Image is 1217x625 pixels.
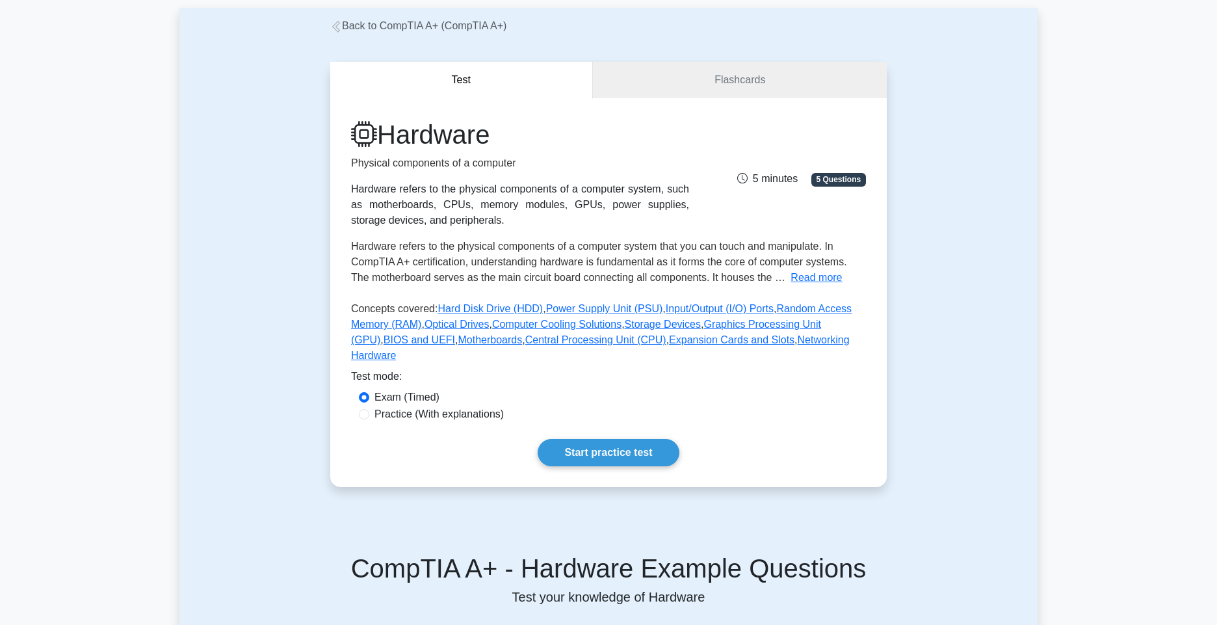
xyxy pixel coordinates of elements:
a: Optical Drives [425,319,490,330]
a: Motherboards [458,334,523,345]
p: Physical components of a computer [351,155,689,171]
p: Concepts covered: , , , , , , , , , , , , [351,301,866,369]
label: Exam (Timed) [374,390,439,405]
a: BIOS and UEFI [384,334,455,345]
h5: CompTIA A+ - Hardware Example Questions [195,553,1022,584]
label: Practice (With explanations) [374,406,504,422]
a: Graphics Processing Unit (GPU) [351,319,821,345]
a: Storage Devices [625,319,701,330]
span: 5 Questions [811,173,866,186]
a: Computer Cooling Solutions [492,319,622,330]
div: Test mode: [351,369,866,390]
a: Input/Output (I/O) Ports [666,303,774,314]
a: Power Supply Unit (PSU) [546,303,663,314]
a: Flashcards [593,62,887,99]
p: Test your knowledge of Hardware [195,589,1022,605]
h1: Hardware [351,119,689,150]
button: Read more [791,270,842,286]
a: Start practice test [538,439,679,466]
span: Hardware refers to the physical components of a computer system that you can touch and manipulate... [351,241,847,283]
a: Hard Disk Drive (HDD) [438,303,543,314]
a: Central Processing Unit (CPU) [525,334,666,345]
a: Expansion Cards and Slots [669,334,794,345]
div: Hardware refers to the physical components of a computer system, such as motherboards, CPUs, memo... [351,181,689,228]
button: Test [330,62,593,99]
a: Back to CompTIA A+ (CompTIA A+) [330,20,506,31]
span: 5 minutes [737,173,798,184]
